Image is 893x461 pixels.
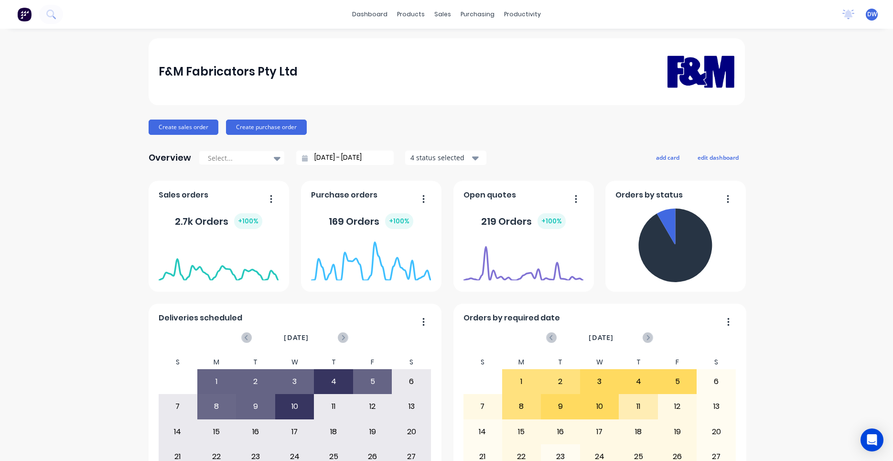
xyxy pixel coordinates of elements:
div: W [275,355,314,369]
div: 6 [392,370,430,394]
div: 5 [354,370,392,394]
div: M [197,355,237,369]
div: products [392,7,430,22]
span: [DATE] [589,332,613,343]
div: S [392,355,431,369]
div: 11 [619,395,657,418]
div: 15 [503,420,541,444]
div: 7 [463,395,502,418]
div: 14 [159,420,197,444]
div: + 100 % [385,213,413,229]
span: DW [867,10,877,19]
div: 15 [198,420,236,444]
div: 2 [541,370,580,394]
div: 4 [314,370,353,394]
div: 2 [237,370,275,394]
div: purchasing [456,7,499,22]
div: + 100 % [538,213,566,229]
div: W [580,355,619,369]
img: Factory [17,7,32,22]
div: + 100 % [234,213,262,229]
div: 12 [354,395,392,418]
div: S [158,355,197,369]
div: 4 [619,370,657,394]
div: 18 [314,420,353,444]
div: M [502,355,541,369]
div: T [541,355,580,369]
div: 11 [314,395,353,418]
div: 20 [392,420,430,444]
div: 19 [354,420,392,444]
span: Purchase orders [311,189,377,201]
span: Sales orders [159,189,208,201]
div: 1 [503,370,541,394]
div: 18 [619,420,657,444]
div: 13 [697,395,735,418]
div: 8 [503,395,541,418]
img: F&M Fabricators Pty Ltd [667,42,734,101]
div: 6 [697,370,735,394]
div: 219 Orders [481,213,566,229]
div: 12 [658,395,697,418]
div: 7 [159,395,197,418]
div: 5 [658,370,697,394]
div: 9 [237,395,275,418]
div: 1 [198,370,236,394]
button: Create sales order [149,120,218,135]
div: 13 [392,395,430,418]
button: 4 status selected [405,151,486,165]
div: 16 [237,420,275,444]
div: F&M Fabricators Pty Ltd [159,62,298,81]
div: 20 [697,420,735,444]
div: 3 [276,370,314,394]
div: productivity [499,7,546,22]
div: F [353,355,392,369]
div: 16 [541,420,580,444]
span: Orders by status [615,189,683,201]
div: 4 status selected [410,153,471,163]
div: 10 [581,395,619,418]
div: 2.7k Orders [175,213,262,229]
div: T [619,355,658,369]
button: edit dashboard [691,151,745,164]
div: S [463,355,502,369]
div: sales [430,7,456,22]
a: dashboard [347,7,392,22]
button: add card [650,151,686,164]
span: [DATE] [284,332,309,343]
div: 9 [541,395,580,418]
div: 14 [463,420,502,444]
span: Open quotes [463,189,516,201]
div: Overview [149,148,191,167]
div: S [697,355,736,369]
div: 17 [581,420,619,444]
button: Create purchase order [226,120,307,135]
div: 8 [198,395,236,418]
div: 10 [276,395,314,418]
div: T [236,355,275,369]
div: Open Intercom Messenger [861,428,883,451]
div: 17 [276,420,314,444]
div: 19 [658,420,697,444]
div: 3 [581,370,619,394]
div: T [314,355,353,369]
div: F [658,355,697,369]
div: 169 Orders [329,213,413,229]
